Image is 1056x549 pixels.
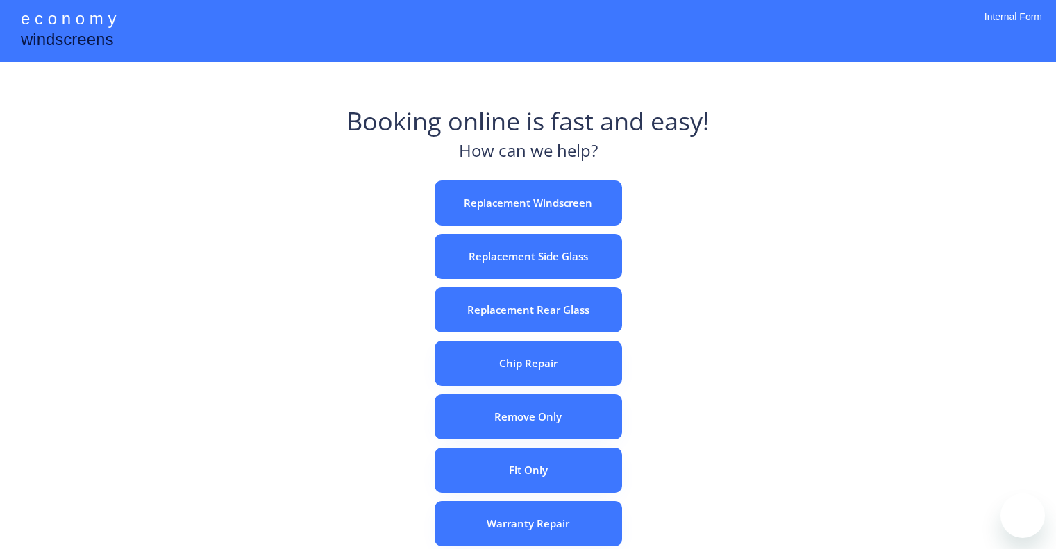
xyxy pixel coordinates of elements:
[1000,493,1045,538] iframe: Button to launch messaging window
[435,234,622,279] button: Replacement Side Glass
[435,180,622,226] button: Replacement Windscreen
[459,139,598,170] div: How can we help?
[984,10,1042,42] div: Internal Form
[21,7,116,33] div: e c o n o m y
[435,448,622,493] button: Fit Only
[435,501,622,546] button: Warranty Repair
[435,394,622,439] button: Remove Only
[21,28,113,55] div: windscreens
[346,104,710,139] div: Booking online is fast and easy!
[435,287,622,332] button: Replacement Rear Glass
[435,341,622,386] button: Chip Repair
